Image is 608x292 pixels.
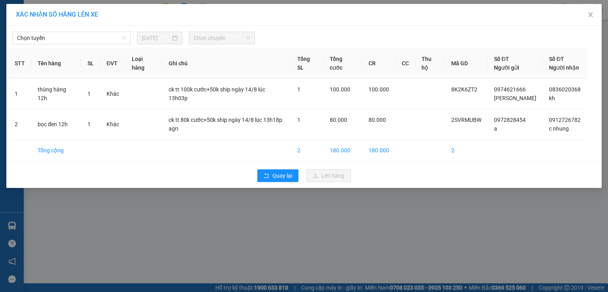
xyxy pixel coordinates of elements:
[31,109,81,140] td: bọc đen 12h
[587,11,594,18] span: close
[169,117,282,132] span: ck tt 80k cước+50k ship ngày 14/8 lúc 13h18p agri
[362,48,395,79] th: CR
[494,95,536,101] span: [PERSON_NAME]
[323,140,362,161] td: 180.000
[549,117,581,123] span: 0912726782
[8,48,31,79] th: STT
[264,173,269,179] span: rollback
[100,109,125,140] td: Khác
[17,32,126,44] span: Chọn tuyến
[494,64,519,71] span: Người gửi
[194,32,251,44] span: Chọn chuyến
[323,48,362,79] th: Tổng cước
[415,48,445,79] th: Thu hộ
[579,4,602,26] button: Close
[445,140,488,161] td: 2
[8,109,31,140] td: 2
[549,56,564,62] span: Số ĐT
[31,79,81,109] td: thùng hàng 12h
[16,11,98,18] span: XÁC NHẬN SỐ HÀNG LÊN XE
[494,56,509,62] span: Số ĐT
[100,48,125,79] th: ĐVT
[142,34,171,42] input: 14/08/2025
[395,48,415,79] th: CC
[494,125,497,132] span: a
[169,86,265,101] span: ck tt 100k cước+50k ship ngày 14/8 lúc 13h03p
[549,64,579,71] span: Người nhận
[162,48,291,79] th: Ghi chú
[297,117,300,123] span: 1
[8,79,31,109] td: 1
[257,169,298,182] button: rollbackQuay lại
[87,121,91,127] span: 1
[330,86,350,93] span: 100.000
[31,140,81,161] td: Tổng cộng
[330,117,347,123] span: 80.000
[549,86,581,93] span: 0836020368
[297,86,300,93] span: 1
[494,86,526,93] span: 0974621666
[549,125,569,132] span: c nhung
[272,171,292,180] span: Quay lại
[451,117,481,123] span: 2SVRMUBW
[369,86,389,93] span: 100.000
[445,48,488,79] th: Mã GD
[369,117,386,123] span: 80.000
[549,95,555,101] span: kh
[362,140,395,161] td: 180.000
[306,169,351,182] button: uploadLên hàng
[125,48,162,79] th: Loại hàng
[494,117,526,123] span: 0972828454
[87,91,91,97] span: 1
[100,79,125,109] td: Khác
[291,140,323,161] td: 2
[31,48,81,79] th: Tên hàng
[291,48,323,79] th: Tổng SL
[81,48,100,79] th: SL
[451,86,477,93] span: 8K2K6ZT2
